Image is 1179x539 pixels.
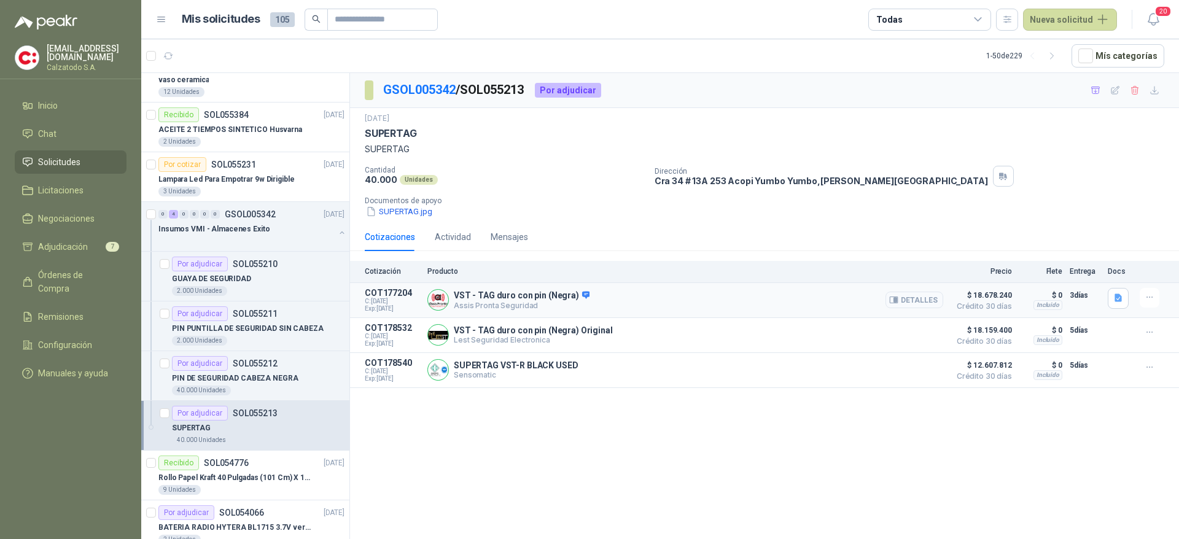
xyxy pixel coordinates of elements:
div: Recibido [158,456,199,470]
img: Company Logo [428,360,448,380]
div: Incluido [1033,370,1062,380]
p: VST - TAG duro con pin (Negra) [454,290,589,301]
p: Entrega [1070,267,1100,276]
span: Exp: [DATE] [365,305,420,312]
span: Configuración [38,338,92,352]
span: 105 [270,12,295,27]
div: 2.000 Unidades [172,286,227,296]
div: 3 Unidades [158,187,201,196]
div: Mensajes [491,230,528,244]
p: [DATE] [324,109,344,121]
p: 5 días [1070,323,1100,338]
span: 20 [1154,6,1172,17]
span: Exp: [DATE] [365,375,420,382]
span: C: [DATE] [365,298,420,305]
span: Crédito 30 días [951,303,1012,310]
div: Por adjudicar [172,257,228,271]
span: C: [DATE] [365,368,420,375]
div: 0 [158,210,168,219]
span: Crédito 30 días [951,373,1012,380]
div: 0 [190,210,199,219]
p: [DATE] [324,159,344,171]
div: 2.000 Unidades [172,336,227,346]
a: Por adjudicarSOL055213SUPERTAG40.000 Unidades [141,401,349,451]
p: Rollo Papel Kraft 40 Pulgadas (101 Cm) X 150 Mts 60 Gr [158,472,311,484]
p: Cra 34 # 13A 253 Acopi Yumbo Yumbo , [PERSON_NAME][GEOGRAPHIC_DATA] [655,176,988,186]
a: Manuales y ayuda [15,362,126,385]
p: SOL055231 [211,160,256,169]
p: / SOL055213 [383,80,525,99]
p: Docs [1108,267,1132,276]
p: PIN DE SEGURIDAD CABEZA NEGRA [172,373,298,384]
p: 5 días [1070,358,1100,373]
p: Cantidad [365,166,645,174]
button: Mís categorías [1072,44,1164,68]
p: PIN PUNTILLA DE SEGURIDAD SIN CABEZA [172,323,324,335]
a: RecibidoSOL054776[DATE] Rollo Papel Kraft 40 Pulgadas (101 Cm) X 150 Mts 60 Gr9 Unidades [141,451,349,500]
div: 0 [179,210,189,219]
a: Adjudicación7 [15,235,126,258]
div: Cotizaciones [365,230,415,244]
a: RecibidoSOL055384[DATE] ACEITE 2 TIEMPOS SINTETICO Husvarna2 Unidades [141,103,349,152]
span: Órdenes de Compra [38,268,115,295]
p: SOL055211 [233,309,278,318]
button: Nueva solicitud [1023,9,1117,31]
span: Crédito 30 días [951,338,1012,345]
div: Por adjudicar [172,356,228,371]
span: 7 [106,242,119,252]
p: [DATE] [365,113,389,125]
p: Precio [951,267,1012,276]
button: 20 [1142,9,1164,31]
p: Documentos de apoyo [365,196,1174,205]
div: 2 Unidades [158,137,201,147]
div: 9 Unidades [158,485,201,495]
a: Negociaciones [15,207,126,230]
div: Unidades [400,175,438,185]
p: Dirección [655,167,988,176]
p: vaso ceramica [158,74,209,86]
a: Remisiones [15,305,126,328]
p: SUPERTAG [365,142,1164,156]
p: $ 0 [1019,358,1062,373]
p: Lest Seguridad Electronica [454,335,613,344]
p: Producto [427,267,943,276]
p: SOL055210 [233,260,278,268]
span: Manuales y ayuda [38,366,108,380]
p: SOL055384 [204,111,249,119]
span: $ 18.159.400 [951,323,1012,338]
div: Incluido [1033,300,1062,310]
p: SOL055213 [233,409,278,417]
p: 3 días [1070,288,1100,303]
p: $ 0 [1019,323,1062,338]
a: 0 4 0 0 0 0 GSOL005342[DATE] Insumos VMI - Almacenes Exito [158,207,347,246]
a: Por adjudicarSOL055211PIN PUNTILLA DE SEGURIDAD SIN CABEZA2.000 Unidades [141,301,349,351]
p: Sensomatic [454,370,578,379]
img: Company Logo [15,46,39,69]
a: Órdenes de Compra [15,263,126,300]
div: 4 [169,210,178,219]
p: [DATE] [324,209,344,220]
p: COT178540 [365,358,420,368]
span: $ 18.678.240 [951,288,1012,303]
span: Solicitudes [38,155,80,169]
div: 40.000 Unidades [172,386,231,395]
span: search [312,15,321,23]
p: SUPERTAG VST-R BLACK USED [454,360,578,370]
p: $ 0 [1019,288,1062,303]
p: Cotización [365,267,420,276]
p: SOL054776 [204,459,249,467]
a: Licitaciones [15,179,126,202]
a: Por adjudicarSOL055210GUAYA DE SEGURIDAD2.000 Unidades [141,252,349,301]
p: COT177204 [365,288,420,298]
button: SUPERTAG.jpg [365,205,434,218]
p: ACEITE 2 TIEMPOS SINTETICO Husvarna [158,124,302,136]
p: [EMAIL_ADDRESS][DOMAIN_NAME] [47,44,126,61]
a: Inicio [15,94,126,117]
img: Logo peakr [15,15,77,29]
div: Incluido [1033,335,1062,345]
p: Lampara Led Para Empotrar 9w Dirigible [158,174,294,185]
p: GSOL005342 [225,210,276,219]
img: Company Logo [428,325,448,345]
div: Por adjudicar [172,306,228,321]
span: Negociaciones [38,212,95,225]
